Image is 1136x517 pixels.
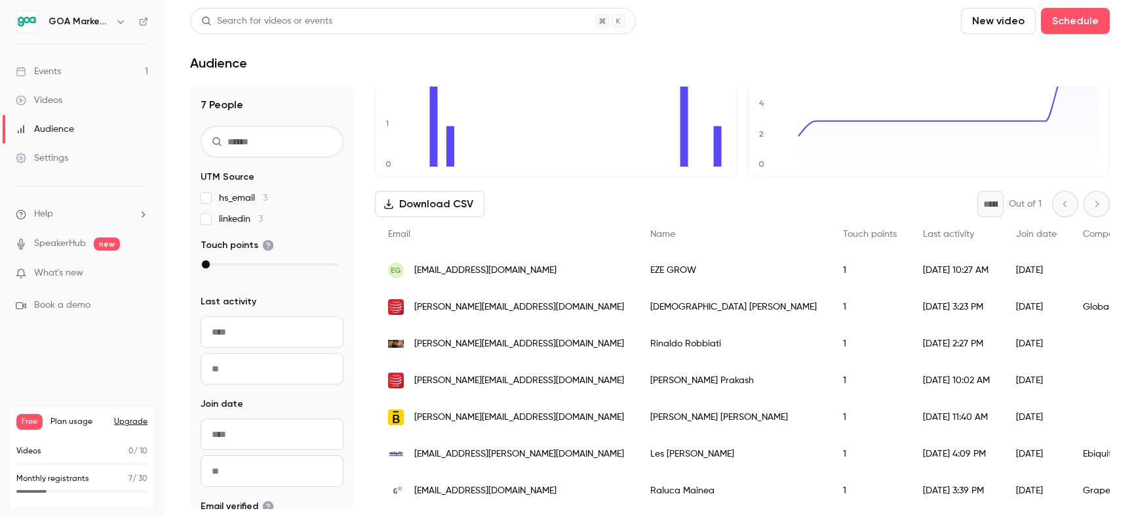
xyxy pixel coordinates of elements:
[388,373,404,388] img: globalrelay.net
[388,446,404,462] img: ebiquity.com
[128,445,147,457] p: / 10
[201,97,343,113] h1: 7 People
[128,473,147,485] p: / 30
[16,445,41,457] p: Videos
[650,230,675,239] span: Name
[114,417,147,427] button: Upgrade
[201,353,343,384] input: To
[16,473,89,485] p: Monthly registrants
[386,79,391,88] text: 2
[34,207,53,221] span: Help
[961,8,1036,34] button: New video
[1041,8,1110,34] button: Schedule
[1003,399,1070,436] div: [DATE]
[190,55,247,71] h1: Audience
[414,264,557,278] span: [EMAIL_ADDRESS][DOMAIN_NAME]
[388,409,404,425] img: thebalanceagency.com
[910,399,1003,436] div: [DATE] 11:40 AM
[375,191,484,217] button: Download CSV
[414,300,624,314] span: [PERSON_NAME][EMAIL_ADDRESS][DOMAIN_NAME]
[910,252,1003,289] div: [DATE] 10:27 AM
[1016,230,1057,239] span: Join date
[637,436,830,472] div: Les [PERSON_NAME]
[637,399,830,436] div: [PERSON_NAME] [PERSON_NAME]
[637,289,830,325] div: [DEMOGRAPHIC_DATA] [PERSON_NAME]
[16,94,62,107] div: Videos
[385,119,389,128] text: 1
[16,123,74,136] div: Audience
[388,230,410,239] span: Email
[219,192,267,205] span: hs_email
[16,65,61,78] div: Events
[759,99,764,108] text: 4
[132,268,148,279] iframe: Noticeable Trigger
[414,411,624,424] span: [PERSON_NAME][EMAIL_ADDRESS][DOMAIN_NAME]
[910,436,1003,472] div: [DATE] 4:09 PM
[128,447,134,455] span: 0
[94,238,120,251] span: new
[1003,289,1070,325] div: [DATE]
[202,260,210,268] div: max
[201,14,332,28] div: Search for videos or events
[34,266,83,280] span: What's new
[49,15,110,28] h6: GOA Marketing
[414,447,624,461] span: [EMAIL_ADDRESS][PERSON_NAME][DOMAIN_NAME]
[830,472,910,509] div: 1
[1009,197,1042,211] p: Out of 1
[830,362,910,399] div: 1
[910,289,1003,325] div: [DATE] 3:23 PM
[16,152,68,165] div: Settings
[201,500,274,513] span: Email verified
[201,455,343,487] input: To
[201,316,343,348] input: From
[385,159,391,169] text: 0
[388,340,404,348] img: monygroup.com
[758,159,764,169] text: 0
[34,299,90,312] span: Book a demo
[830,436,910,472] div: 1
[910,325,1003,362] div: [DATE] 2:27 PM
[910,472,1003,509] div: [DATE] 3:39 PM
[414,484,557,498] span: [EMAIL_ADDRESS][DOMAIN_NAME]
[128,475,132,483] span: 7
[637,325,830,362] div: Rinaldo Robbiati
[843,230,897,239] span: Touch points
[637,472,830,509] div: Raluca Mainea
[201,239,274,252] span: Touch points
[923,230,974,239] span: Last activity
[16,11,37,32] img: GOA Marketing
[910,362,1003,399] div: [DATE] 10:02 AM
[16,207,148,221] li: help-dropdown-opener
[1003,362,1070,399] div: [DATE]
[637,362,830,399] div: [PERSON_NAME] Prakash
[201,398,243,411] span: Join date
[219,213,263,226] span: linkedin
[830,252,910,289] div: 1
[263,194,267,203] span: 3
[201,295,256,308] span: Last activity
[388,299,404,315] img: globalrelay.net
[637,252,830,289] div: EZE GROW
[759,129,764,138] text: 2
[34,237,86,251] a: SpeakerHub
[1003,472,1070,509] div: [DATE]
[201,171,254,184] span: UTM Source
[830,325,910,362] div: 1
[258,215,263,224] span: 3
[1003,325,1070,362] div: [DATE]
[16,414,43,430] span: Free
[830,399,910,436] div: 1
[50,417,106,427] span: Plan usage
[830,289,910,325] div: 1
[414,337,624,351] span: [PERSON_NAME][EMAIL_ADDRESS][DOMAIN_NAME]
[414,374,624,388] span: [PERSON_NAME][EMAIL_ADDRESS][DOMAIN_NAME]
[201,419,343,450] input: From
[1003,252,1070,289] div: [DATE]
[391,264,401,276] span: EG
[1003,436,1070,472] div: [DATE]
[388,483,404,499] img: grapefruit.ro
